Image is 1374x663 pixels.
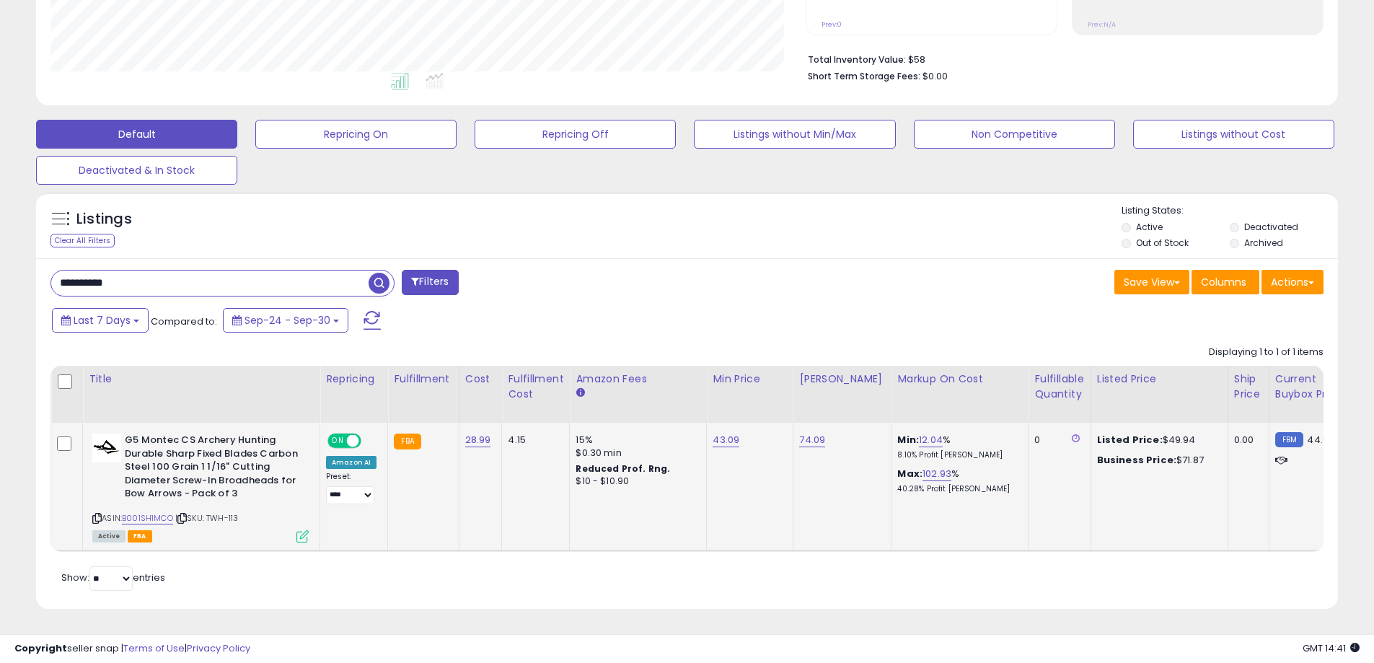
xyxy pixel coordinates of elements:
[223,308,348,333] button: Sep-24 - Sep-30
[576,387,584,400] small: Amazon Fees.
[576,475,695,488] div: $10 - $10.90
[694,120,895,149] button: Listings without Min/Max
[1244,237,1283,249] label: Archived
[1234,372,1263,402] div: Ship Price
[465,433,491,447] a: 28.99
[576,434,695,447] div: 15%
[713,433,739,447] a: 43.09
[799,372,885,387] div: [PERSON_NAME]
[822,20,842,29] small: Prev: 0
[1307,433,1334,447] span: 44.95
[1034,372,1084,402] div: Fulfillable Quantity
[326,472,376,504] div: Preset:
[329,435,347,447] span: ON
[394,434,420,449] small: FBA
[1201,275,1246,289] span: Columns
[89,372,314,387] div: Title
[326,456,376,469] div: Amazon AI
[1136,221,1163,233] label: Active
[50,234,115,247] div: Clear All Filters
[799,433,825,447] a: 74.09
[1114,270,1189,294] button: Save View
[1097,433,1163,447] b: Listed Price:
[92,434,309,540] div: ASIN:
[1261,270,1324,294] button: Actions
[92,434,121,462] img: 31MaQEVi1hL._SL40_.jpg
[36,120,237,149] button: Default
[1122,204,1338,218] p: Listing States:
[808,50,1313,67] li: $58
[74,313,131,328] span: Last 7 Days
[891,366,1029,423] th: The percentage added to the cost of goods (COGS) that forms the calculator for Min & Max prices.
[1097,372,1222,387] div: Listed Price
[897,450,1017,460] p: 8.10% Profit [PERSON_NAME]
[475,120,676,149] button: Repricing Off
[123,641,185,655] a: Terms of Use
[922,69,948,83] span: $0.00
[576,372,700,387] div: Amazon Fees
[922,467,951,481] a: 102.93
[52,308,149,333] button: Last 7 Days
[1275,432,1303,447] small: FBM
[1097,453,1176,467] b: Business Price:
[897,467,1017,494] div: %
[1234,434,1258,447] div: 0.00
[1303,641,1360,655] span: 2025-10-8 14:41 GMT
[1097,434,1217,447] div: $49.94
[61,571,165,584] span: Show: entries
[1088,20,1116,29] small: Prev: N/A
[359,435,382,447] span: OFF
[897,372,1022,387] div: Markup on Cost
[1097,454,1217,467] div: $71.87
[326,372,382,387] div: Repricing
[1136,237,1189,249] label: Out of Stock
[808,70,920,82] b: Short Term Storage Fees:
[125,434,300,504] b: G5 Montec CS Archery Hunting Durable Sharp Fixed Blades Carbon Steel 100 Grain 1 1/16" Cutting Di...
[1209,346,1324,359] div: Displaying 1 to 1 of 1 items
[808,53,906,66] b: Total Inventory Value:
[508,434,558,447] div: 4.15
[897,434,1017,460] div: %
[914,120,1115,149] button: Non Competitive
[1133,120,1334,149] button: Listings without Cost
[76,209,132,229] h5: Listings
[1034,434,1079,447] div: 0
[151,315,217,328] span: Compared to:
[713,372,787,387] div: Min Price
[14,641,67,655] strong: Copyright
[576,462,670,475] b: Reduced Prof. Rng.
[576,447,695,460] div: $0.30 min
[245,313,330,328] span: Sep-24 - Sep-30
[919,433,943,447] a: 12.04
[897,467,922,480] b: Max:
[187,641,250,655] a: Privacy Policy
[1244,221,1298,233] label: Deactivated
[14,642,250,656] div: seller snap | |
[175,512,238,524] span: | SKU: TWH-113
[128,530,152,543] span: FBA
[402,270,458,295] button: Filters
[508,372,563,402] div: Fulfillment Cost
[1192,270,1259,294] button: Columns
[1275,372,1349,402] div: Current Buybox Price
[897,433,919,447] b: Min:
[897,484,1017,494] p: 40.28% Profit [PERSON_NAME]
[36,156,237,185] button: Deactivated & In Stock
[122,512,173,524] a: B001SH1MCO
[465,372,496,387] div: Cost
[394,372,452,387] div: Fulfillment
[92,530,125,543] span: All listings currently available for purchase on Amazon
[255,120,457,149] button: Repricing On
